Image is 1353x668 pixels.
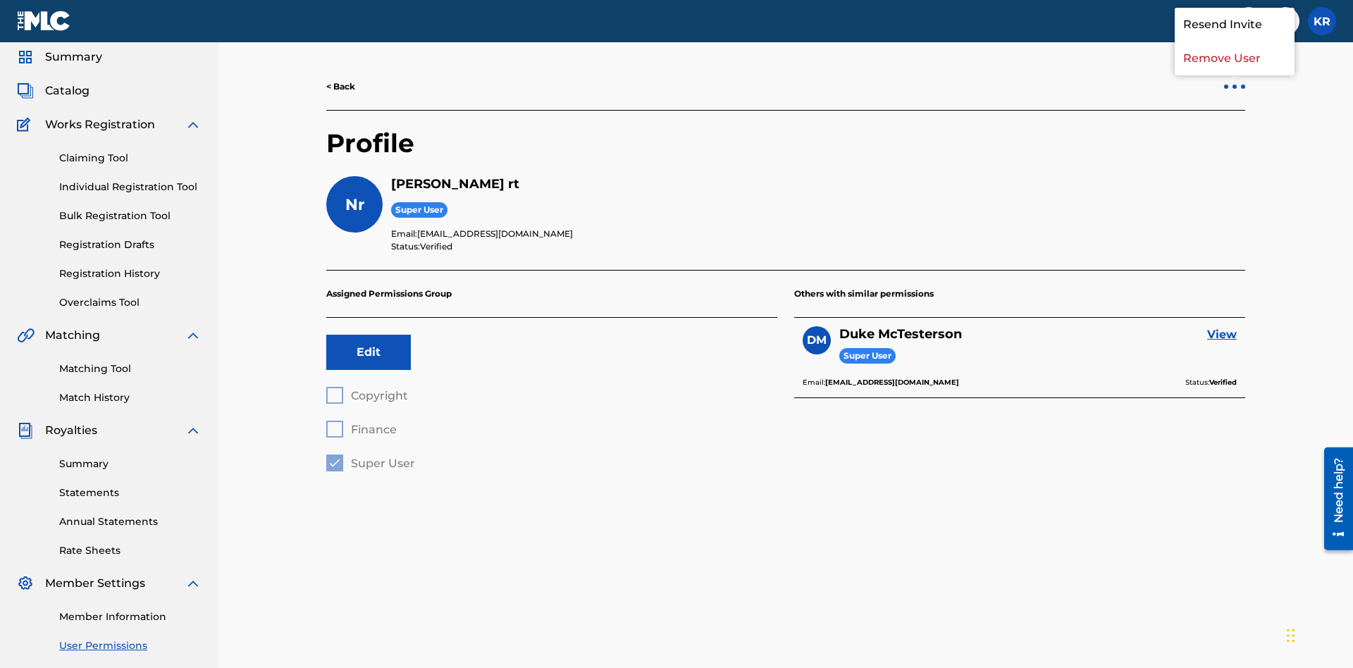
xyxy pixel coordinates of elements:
[185,327,202,344] img: expand
[59,237,202,252] a: Registration Drafts
[326,271,777,318] p: Assigned Permissions Group
[59,361,202,376] a: Matching Tool
[185,422,202,439] img: expand
[1287,614,1295,657] div: Drag
[1209,378,1237,387] b: Verified
[1314,442,1353,557] iframe: Resource Center
[59,457,202,471] a: Summary
[17,82,89,99] a: CatalogCatalog
[391,228,1245,240] p: Email:
[45,49,102,66] span: Summary
[345,195,364,214] span: Nr
[326,80,355,93] a: < Back
[59,266,202,281] a: Registration History
[326,335,411,370] button: Edit
[45,327,100,344] span: Matching
[45,422,97,439] span: Royalties
[391,176,1245,192] h5: Nicole rt
[807,332,827,349] span: DM
[1308,7,1336,35] div: User Menu
[803,376,959,389] p: Email:
[59,638,202,653] a: User Permissions
[59,485,202,500] a: Statements
[45,575,145,592] span: Member Settings
[17,11,71,31] img: MLC Logo
[45,116,155,133] span: Works Registration
[59,295,202,310] a: Overclaims Tool
[59,390,202,405] a: Match History
[17,327,35,344] img: Matching
[839,348,896,364] span: Super User
[417,228,573,239] span: [EMAIL_ADDRESS][DOMAIN_NAME]
[1283,600,1353,668] iframe: Chat Widget
[59,514,202,529] a: Annual Statements
[1175,8,1295,42] p: Resend Invite
[825,378,959,387] b: [EMAIL_ADDRESS][DOMAIN_NAME]
[59,151,202,166] a: Claiming Tool
[185,116,202,133] img: expand
[839,326,962,342] h5: Duke McTesterson
[420,241,452,252] span: Verified
[17,575,34,592] img: Member Settings
[45,82,89,99] span: Catalog
[185,575,202,592] img: expand
[59,180,202,194] a: Individual Registration Tool
[1207,326,1237,343] a: View
[17,422,34,439] img: Royalties
[17,82,34,99] img: Catalog
[1175,42,1295,75] p: Remove User
[1185,376,1237,389] p: Status:
[326,128,1245,176] h2: Profile
[59,610,202,624] a: Member Information
[794,271,1245,318] p: Others with similar permissions
[17,49,34,66] img: Summary
[17,49,102,66] a: SummarySummary
[59,543,202,558] a: Rate Sheets
[59,209,202,223] a: Bulk Registration Tool
[1271,7,1299,35] div: Help
[17,116,35,133] img: Works Registration
[1235,7,1263,35] a: Public Search
[391,240,1245,253] p: Status:
[391,202,447,218] span: Super User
